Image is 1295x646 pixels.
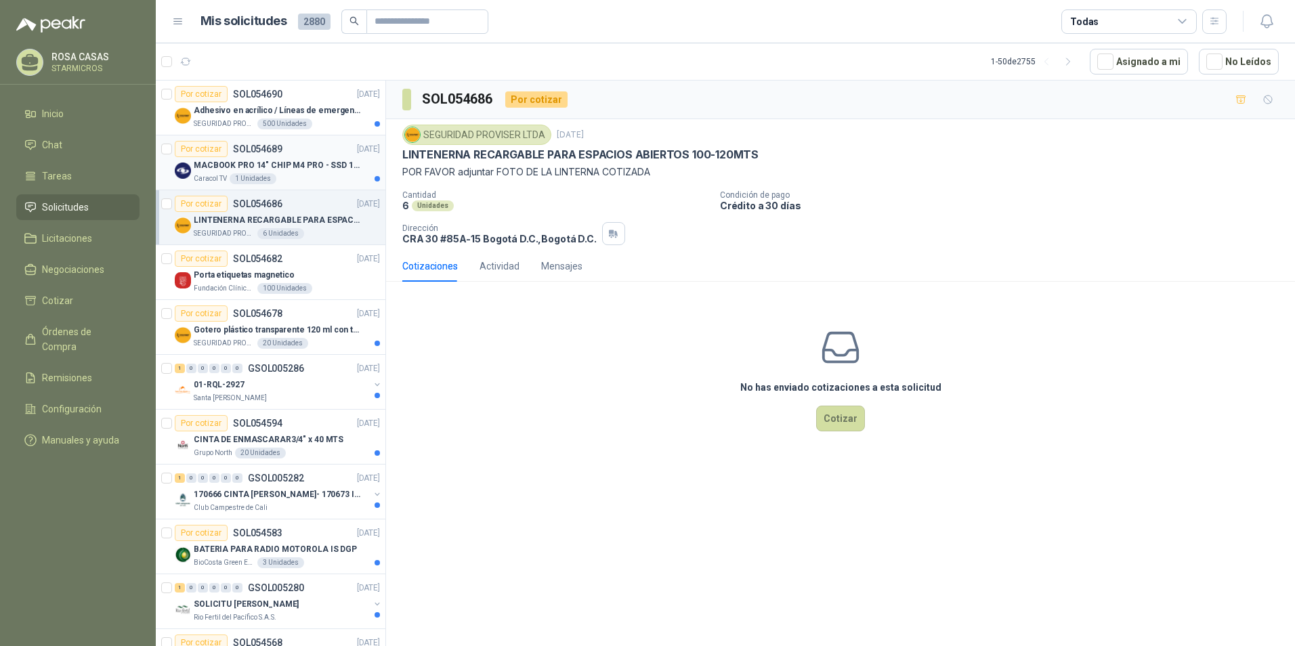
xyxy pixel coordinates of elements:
[412,200,454,211] div: Unidades
[175,108,191,124] img: Company Logo
[175,546,191,563] img: Company Logo
[194,324,362,337] p: Gotero plástico transparente 120 ml con tapa de seguridad
[257,228,304,239] div: 6 Unidades
[357,198,380,211] p: [DATE]
[422,89,494,110] h3: SOL054686
[194,228,255,239] p: SEGURIDAD PROVISER LTDA
[257,557,304,568] div: 3 Unidades
[42,402,102,416] span: Configuración
[233,89,282,99] p: SOL054690
[257,119,312,129] div: 500 Unidades
[16,101,140,127] a: Inicio
[402,190,709,200] p: Cantidad
[505,91,568,108] div: Por cotizar
[16,365,140,391] a: Remisiones
[357,143,380,156] p: [DATE]
[221,473,231,483] div: 0
[194,488,362,501] p: 170666 CINTA [PERSON_NAME]- 170673 IMPERMEABILI
[175,86,228,102] div: Por cotizar
[235,448,286,458] div: 20 Unidades
[42,370,92,385] span: Remisiones
[232,583,242,593] div: 0
[232,473,242,483] div: 0
[186,583,196,593] div: 0
[16,163,140,189] a: Tareas
[51,64,136,72] p: STARMICROS
[194,283,255,294] p: Fundación Clínica Shaio
[194,214,362,227] p: LINTENERNA RECARGABLE PARA ESPACIOS ABIERTOS 100-120MTS
[194,502,268,513] p: Club Campestre de Cali
[16,16,85,33] img: Logo peakr
[991,51,1079,72] div: 1 - 50 de 2755
[233,418,282,428] p: SOL054594
[194,379,245,391] p: 01-RQL-2927
[175,364,185,373] div: 1
[480,259,519,274] div: Actividad
[194,598,299,611] p: SOLICITU [PERSON_NAME]
[200,12,287,31] h1: Mis solicitudes
[233,199,282,209] p: SOL054686
[16,225,140,251] a: Licitaciones
[16,132,140,158] a: Chat
[1199,49,1279,74] button: No Leídos
[349,16,359,26] span: search
[194,269,295,282] p: Porta etiquetas magnetico
[816,406,865,431] button: Cotizar
[1090,49,1188,74] button: Asignado a mi
[42,200,89,215] span: Solicitudes
[42,293,73,308] span: Cotizar
[175,415,228,431] div: Por cotizar
[209,364,219,373] div: 0
[357,253,380,265] p: [DATE]
[357,582,380,595] p: [DATE]
[175,601,191,618] img: Company Logo
[221,364,231,373] div: 0
[194,433,343,446] p: CINTA DE ENMASCARAR3/4" x 40 MTS
[194,338,255,349] p: SEGURIDAD PROVISER LTDA
[541,259,582,274] div: Mensajes
[175,360,383,404] a: 1 0 0 0 0 0 GSOL005286[DATE] Company Logo01-RQL-2927Santa [PERSON_NAME]
[402,200,409,211] p: 6
[357,472,380,485] p: [DATE]
[156,410,385,465] a: Por cotizarSOL054594[DATE] Company LogoCINTA DE ENMASCARAR3/4" x 40 MTSGrupo North20 Unidades
[357,307,380,320] p: [DATE]
[248,473,304,483] p: GSOL005282
[175,327,191,343] img: Company Logo
[194,612,276,623] p: Rio Fertil del Pacífico S.A.S.
[16,319,140,360] a: Órdenes de Compra
[402,259,458,274] div: Cotizaciones
[194,557,255,568] p: BioCosta Green Energy S.A.S
[402,125,551,145] div: SEGURIDAD PROVISER LTDA
[357,88,380,101] p: [DATE]
[156,245,385,300] a: Por cotizarSOL054682[DATE] Company LogoPorta etiquetas magneticoFundación Clínica Shaio100 Unidades
[1070,14,1099,29] div: Todas
[194,173,227,184] p: Caracol TV
[402,165,1279,179] p: POR FAVOR adjuntar FOTO DE LA LINTERNA COTIZADA
[248,583,304,593] p: GSOL005280
[740,380,941,395] h3: No has enviado cotizaciones a esta solicitud
[156,300,385,355] a: Por cotizarSOL054678[DATE] Company LogoGotero plástico transparente 120 ml con tapa de seguridadS...
[175,525,228,541] div: Por cotizar
[194,119,255,129] p: SEGURIDAD PROVISER LTDA
[221,583,231,593] div: 0
[175,163,191,179] img: Company Logo
[16,396,140,422] a: Configuración
[42,262,104,277] span: Negociaciones
[175,382,191,398] img: Company Logo
[186,473,196,483] div: 0
[257,338,308,349] div: 20 Unidades
[357,362,380,375] p: [DATE]
[402,148,759,162] p: LINTENERNA RECARGABLE PARA ESPACIOS ABIERTOS 100-120MTS
[175,196,228,212] div: Por cotizar
[42,169,72,184] span: Tareas
[194,159,362,172] p: MACBOOK PRO 14" CHIP M4 PRO - SSD 1TB RAM 24GB
[175,217,191,234] img: Company Logo
[720,190,1290,200] p: Condición de pago
[357,417,380,430] p: [DATE]
[230,173,276,184] div: 1 Unidades
[186,364,196,373] div: 0
[209,473,219,483] div: 0
[233,528,282,538] p: SOL054583
[198,583,208,593] div: 0
[156,190,385,245] a: Por cotizarSOL054686[DATE] Company LogoLINTENERNA RECARGABLE PARA ESPACIOS ABIERTOS 100-120MTSSEG...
